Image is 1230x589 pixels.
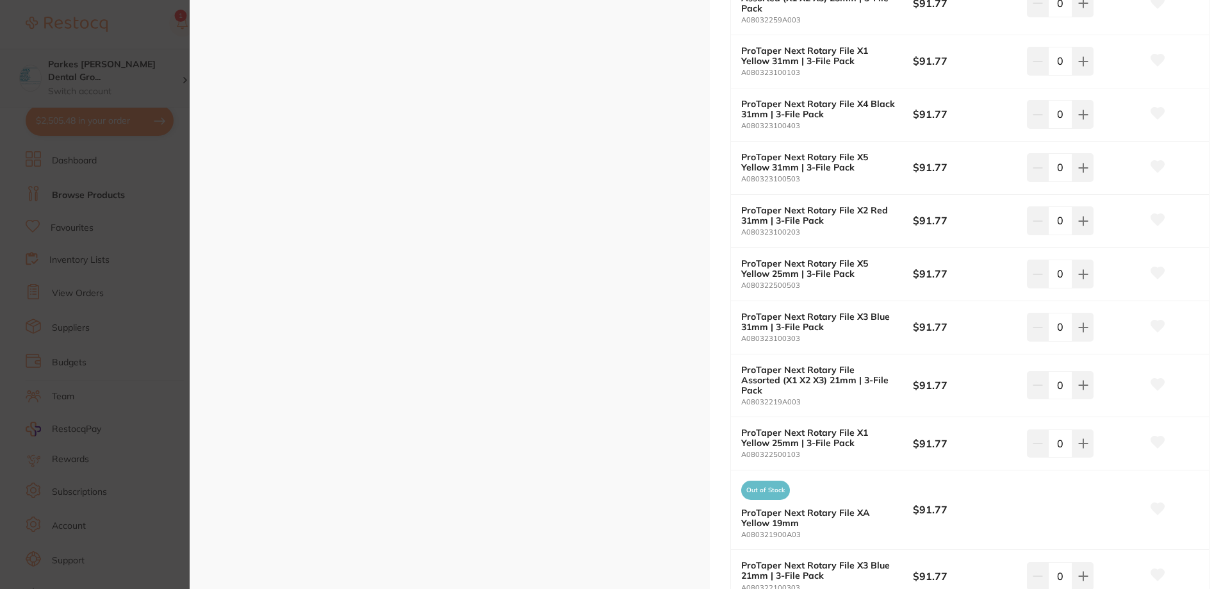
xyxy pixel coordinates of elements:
b: $91.77 [913,569,1016,583]
b: $91.77 [913,107,1016,121]
b: $91.77 [913,213,1016,228]
b: ProTaper Next Rotary File X1 Yellow 31mm | 3-File Pack [741,46,896,66]
b: $91.77 [913,502,1016,517]
b: ProTaper Next Rotary File XA Yellow 19mm [741,508,896,528]
small: A080322500503 [741,281,913,290]
small: A080323100203 [741,228,913,236]
b: ProTaper Next Rotary File X4 Black 31mm | 3-File Pack [741,99,896,119]
b: ProTaper Next Rotary File X1 Yellow 25mm | 3-File Pack [741,427,896,448]
b: $91.77 [913,267,1016,281]
b: ProTaper Next Rotary File X5 Yellow 25mm | 3-File Pack [741,258,896,279]
b: ProTaper Next Rotary File Assorted (X1 X2 X3) 21mm | 3-File Pack [741,365,896,395]
b: ProTaper Next Rotary File X3 Blue 31mm | 3-File Pack [741,311,896,332]
small: A080323100303 [741,335,913,343]
small: A08032259A003 [741,16,913,24]
small: A080323100403 [741,122,913,130]
b: ProTaper Next Rotary File X2 Red 31mm | 3-File Pack [741,205,896,226]
span: Out of Stock [741,481,790,500]
b: $91.77 [913,320,1016,334]
b: $91.77 [913,436,1016,451]
small: A080323100503 [741,175,913,183]
b: $91.77 [913,378,1016,392]
b: $91.77 [913,160,1016,174]
small: A080322500103 [741,451,913,459]
small: A080321900A03 [741,531,913,539]
small: A08032219A003 [741,398,913,406]
b: ProTaper Next Rotary File X3 Blue 21mm | 3-File Pack [741,560,896,581]
b: $91.77 [913,54,1016,68]
b: ProTaper Next Rotary File X5 Yellow 31mm | 3-File Pack [741,152,896,172]
small: A080323100103 [741,69,913,77]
